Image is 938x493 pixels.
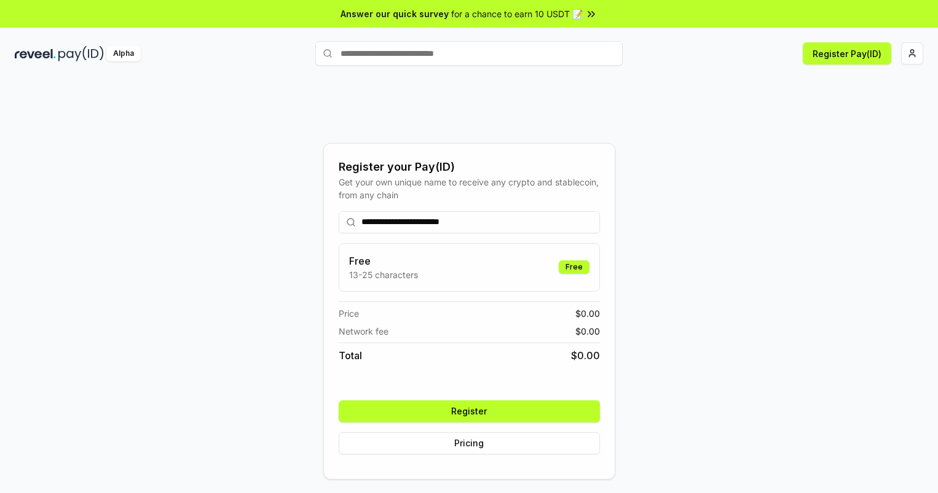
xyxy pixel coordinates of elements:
[106,46,141,61] div: Alpha
[575,325,600,338] span: $ 0.00
[559,260,589,274] div: Free
[451,7,583,20] span: for a chance to earn 10 USDT 📝
[803,42,891,64] button: Register Pay(ID)
[571,348,600,363] span: $ 0.00
[339,400,600,422] button: Register
[349,254,418,268] h3: Free
[339,307,359,320] span: Price
[339,325,388,338] span: Network fee
[341,7,449,20] span: Answer our quick survey
[339,348,362,363] span: Total
[575,307,600,320] span: $ 0.00
[15,46,56,61] img: reveel_dark
[349,268,418,281] p: 13-25 characters
[339,158,600,176] div: Register your Pay(ID)
[339,176,600,201] div: Get your own unique name to receive any crypto and stablecoin, from any chain
[339,432,600,454] button: Pricing
[58,46,104,61] img: pay_id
